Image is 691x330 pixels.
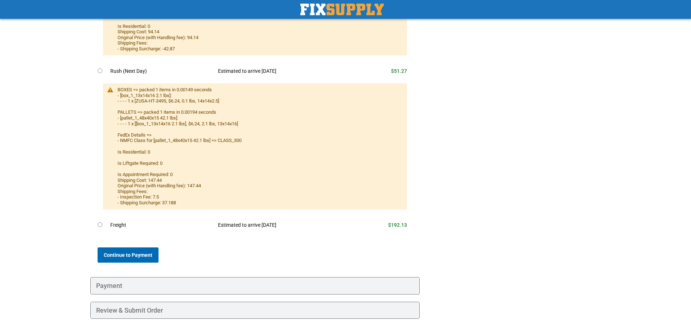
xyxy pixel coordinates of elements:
[213,217,353,233] td: Estimated to arrive [DATE]
[213,63,353,79] td: Estimated to arrive [DATE]
[300,4,384,15] img: Fix Industrial Supply
[110,63,213,79] td: Rush (Next Day)
[388,222,407,228] span: $192.13
[118,1,400,51] div: BOXES => packed 1 items in 0.00125 seconds - [box_1_13x14x16 2.1 lbs]: - - - - 1 x [ZUSA-HT-3495,...
[98,247,159,263] button: Continue to Payment
[90,302,420,319] div: Review & Submit Order
[104,252,152,258] span: Continue to Payment
[110,217,213,233] td: Freight
[90,277,420,295] div: Payment
[118,87,400,205] div: BOXES => packed 1 items in 0.00149 seconds - [box_1_13x14x16 2.1 lbs]: - - - - 1 x [ZUSA-HT-3495,...
[300,4,384,15] a: store logo
[391,68,407,74] span: $51.27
